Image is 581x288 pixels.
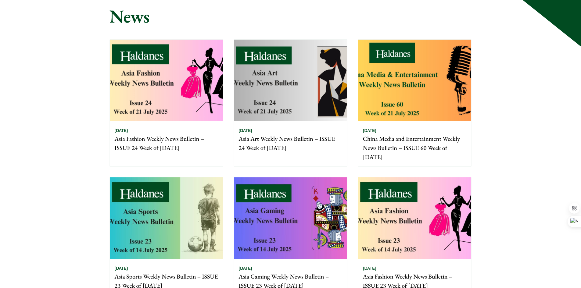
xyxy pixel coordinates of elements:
[109,39,223,167] a: [DATE] Asia Fashion Weekly News Bulletin – ISSUE 24 Week of [DATE]
[358,39,472,167] a: [DATE] China Media and Entertainment Weekly News Bulletin – ISSUE 60 Week of [DATE]
[115,265,128,271] time: [DATE]
[239,128,252,133] time: [DATE]
[234,39,347,167] a: [DATE] Asia Art Weekly News Bulletin – ISSUE 24 Week of [DATE]
[363,265,376,271] time: [DATE]
[363,134,466,162] p: China Media and Entertainment Weekly News Bulletin – ISSUE 60 Week of [DATE]
[115,134,218,152] p: Asia Fashion Weekly News Bulletin – ISSUE 24 Week of [DATE]
[239,134,342,152] p: Asia Art Weekly News Bulletin – ISSUE 24 Week of [DATE]
[109,5,472,27] h1: News
[363,128,376,133] time: [DATE]
[115,128,128,133] time: [DATE]
[239,265,252,271] time: [DATE]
